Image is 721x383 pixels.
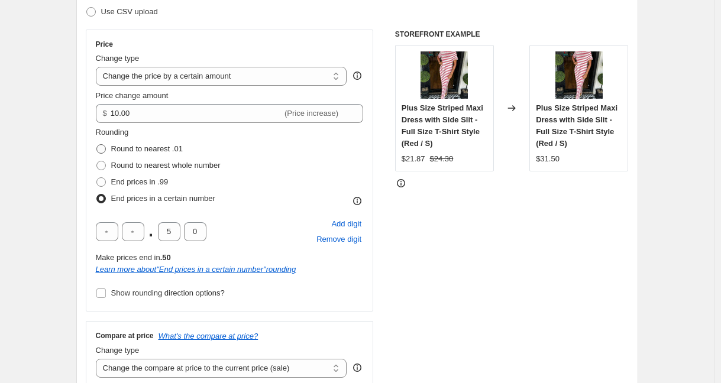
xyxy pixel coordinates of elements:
img: 50d13760-34ef-4737-85f6-d0629590cc73-Max-Origin_80x.webp [421,51,468,99]
input: -10.00 [111,104,282,123]
button: What's the compare at price? [159,332,258,340]
button: Remove placeholder [315,232,363,247]
b: .50 [160,253,171,262]
span: $21.87 [402,154,425,163]
input: ﹡ [158,222,180,241]
span: Remove digit [316,233,361,245]
i: Learn more about " End prices in a certain number " rounding [96,265,296,274]
a: Learn more about"End prices in a certain number"rounding [96,265,296,274]
input: ﹡ [96,222,118,241]
span: Change type [96,346,140,355]
img: 50d13760-34ef-4737-85f6-d0629590cc73-Max-Origin_80x.webp [555,51,603,99]
span: Plus Size Striped Maxi Dress with Side Slit - Full Size T-Shirt Style (Red / S) [536,103,617,148]
div: help [351,70,363,82]
span: $24.30 [430,154,454,163]
span: Round to nearest whole number [111,161,221,170]
div: help [351,362,363,374]
span: Plus Size Striped Maxi Dress with Side Slit - Full Size T-Shirt Style (Red / S) [402,103,483,148]
span: Round to nearest .01 [111,144,183,153]
input: ﹡ [184,222,206,241]
input: ﹡ [122,222,144,241]
span: Use CSV upload [101,7,158,16]
span: $ [103,109,107,118]
span: End prices in .99 [111,177,169,186]
h6: STOREFRONT EXAMPLE [395,30,629,39]
h3: Price [96,40,113,49]
span: Price change amount [96,91,169,100]
span: Add digit [331,218,361,230]
span: Change type [96,54,140,63]
span: End prices in a certain number [111,194,215,203]
h3: Compare at price [96,331,154,340]
span: Make prices end in [96,253,171,262]
span: Show rounding direction options? [111,288,225,297]
span: Rounding [96,128,129,137]
span: . [148,222,154,241]
button: Add placeholder [329,216,363,232]
span: (Price increase) [284,109,338,118]
span: $31.50 [536,154,560,163]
